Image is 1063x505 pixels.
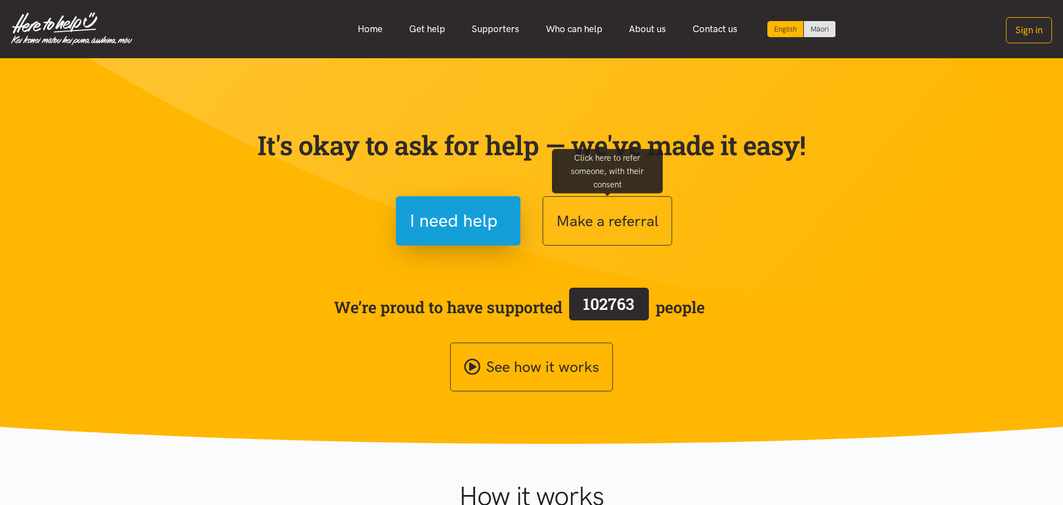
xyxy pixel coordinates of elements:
[583,293,634,314] span: 102763
[552,149,663,193] div: Click here to refer someone, with their consent
[767,21,836,37] div: Language toggle
[334,285,705,329] span: We’re proud to have supported people
[804,21,835,37] a: Switch to Te Reo Māori
[344,17,396,41] a: Home
[450,343,613,392] a: See how it works
[458,17,533,41] a: Supporters
[767,21,804,37] div: Current language
[396,17,458,41] a: Get help
[11,12,132,45] img: Home
[255,129,808,161] p: It's okay to ask for help — we've made it easy!
[410,207,498,235] span: I need help
[533,17,616,41] a: Who can help
[543,196,672,246] button: Make a referral
[679,17,751,41] a: Contact us
[616,17,679,41] a: About us
[1006,17,1052,43] button: Sign in
[563,285,656,329] a: 102763
[396,196,520,246] button: I need help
